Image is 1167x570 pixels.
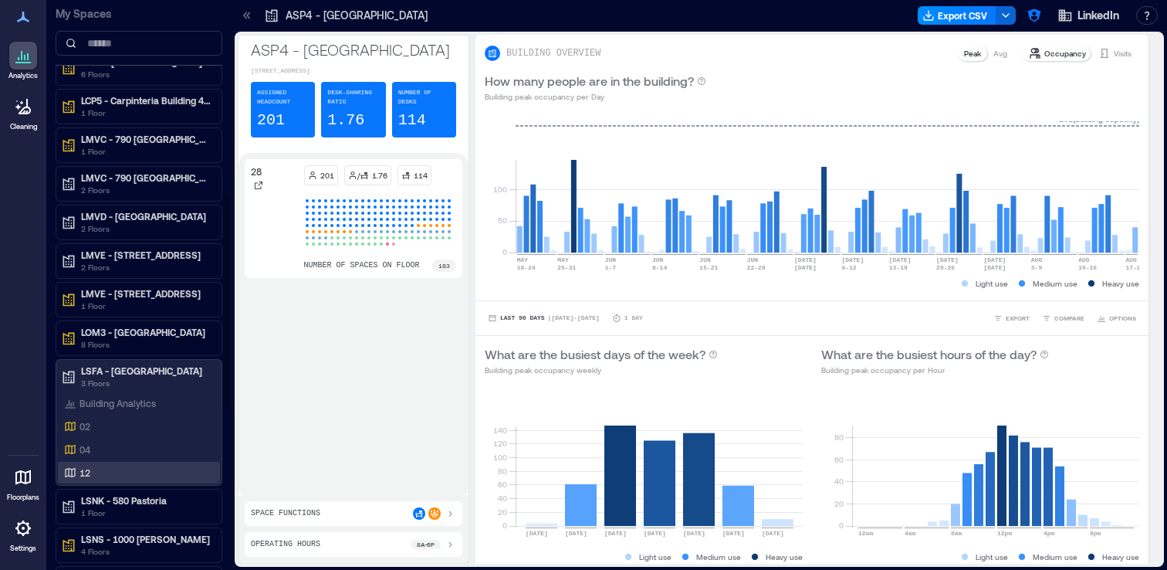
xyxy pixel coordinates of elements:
tspan: 100 [493,453,507,462]
text: [DATE] [565,530,587,537]
p: 201 [320,169,334,182]
p: 4 Floors [81,545,211,558]
text: 1-7 [605,264,617,271]
tspan: 20 [498,507,507,517]
p: Heavy use [766,551,803,563]
p: Peak [964,47,981,59]
button: Last 90 Days |[DATE]-[DATE] [485,310,603,326]
p: 1.76 [327,110,364,131]
p: Settings [10,544,36,553]
p: LOM3 - [GEOGRAPHIC_DATA] [81,326,211,338]
text: JUN [652,256,664,263]
p: 12 [79,467,90,479]
p: Visits [1114,47,1131,59]
tspan: 60 [834,455,844,464]
p: Space Functions [251,507,320,520]
p: 2 Floors [81,184,211,196]
tspan: 40 [498,494,507,503]
tspan: 140 [493,425,507,434]
p: LMVD - [GEOGRAPHIC_DATA] [81,210,211,222]
text: [DATE] [841,256,864,263]
p: 1 Floor [81,300,211,312]
p: Operating Hours [251,538,320,551]
p: 114 [398,110,426,131]
p: Medium use [1033,277,1077,290]
tspan: 0 [502,247,507,256]
text: 18-24 [517,264,536,271]
p: How many people are in the building? [485,72,694,90]
text: 10-16 [1078,264,1097,271]
p: 114 [414,169,428,182]
text: AUG [1125,256,1137,263]
p: 28 [251,165,262,178]
p: Heavy use [1102,551,1139,563]
p: What are the busiest hours of the day? [821,345,1037,364]
text: JUN [605,256,617,263]
text: [DATE] [983,264,1006,271]
text: 4am [905,530,916,537]
a: Settings [5,510,42,558]
tspan: 20 [834,499,844,508]
span: OPTIONS [1109,314,1136,323]
p: Occupancy [1044,47,1086,59]
p: Light use [639,551,671,563]
p: LMVC - 790 [GEOGRAPHIC_DATA] B2 [81,171,211,184]
text: [DATE] [604,530,627,537]
p: 02 [79,420,90,433]
p: 2 Floors [81,222,211,235]
text: MAY [517,256,529,263]
text: 22-28 [747,264,766,271]
p: Avg [993,47,1007,59]
tspan: 0 [502,521,507,530]
p: Building Analytics [79,397,156,409]
text: 13-19 [889,264,908,271]
a: Floorplans [2,459,44,507]
text: JUN [699,256,711,263]
text: 12am [858,530,873,537]
p: LMVC - 790 [GEOGRAPHIC_DATA] B2 [81,133,211,145]
text: 17-23 [1125,264,1144,271]
button: EXPORT [990,310,1033,326]
text: [DATE] [794,256,817,263]
p: LSNS - 1000 [PERSON_NAME] [81,533,211,545]
p: 6 Floors [81,68,211,80]
p: Building peak occupancy per Hour [821,364,1049,376]
p: 8a - 6p [417,540,435,549]
text: [DATE] [794,264,817,271]
text: 15-21 [699,264,718,271]
tspan: 0 [839,521,844,530]
p: Analytics [8,71,38,80]
text: AUG [1031,256,1043,263]
p: Light use [976,277,1008,290]
button: LinkedIn [1053,3,1124,28]
text: [DATE] [683,530,705,537]
tspan: 80 [834,433,844,442]
tspan: 80 [498,467,507,476]
text: [DATE] [644,530,666,537]
p: Heavy use [1102,277,1139,290]
tspan: 50 [498,215,507,225]
p: Floorplans [7,493,39,502]
p: 1 Floor [81,507,211,519]
p: ASP4 - [GEOGRAPHIC_DATA] [286,8,428,23]
text: 25-31 [557,264,576,271]
p: My Spaces [56,6,222,22]
p: LMVE - [STREET_ADDRESS] [81,249,211,261]
span: EXPORT [1006,314,1030,323]
p: 201 [257,110,285,131]
text: [DATE] [722,530,745,537]
a: Analytics [4,37,42,85]
tspan: 40 [834,477,844,486]
p: Building peak occupancy per Day [485,90,706,103]
p: Medium use [1033,551,1077,563]
text: 6-12 [841,264,856,271]
p: What are the busiest days of the week? [485,345,705,364]
p: Assigned Headcount [257,88,309,107]
p: LCP5 - Carpinteria Building 4 WAFFLE DEMO [81,94,211,107]
text: 4pm [1044,530,1055,537]
text: 12pm [997,530,1012,537]
p: number of spaces on floor [304,260,420,272]
text: 8am [951,530,962,537]
p: [STREET_ADDRESS] [251,66,456,76]
p: Desk-sharing ratio [327,88,379,107]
